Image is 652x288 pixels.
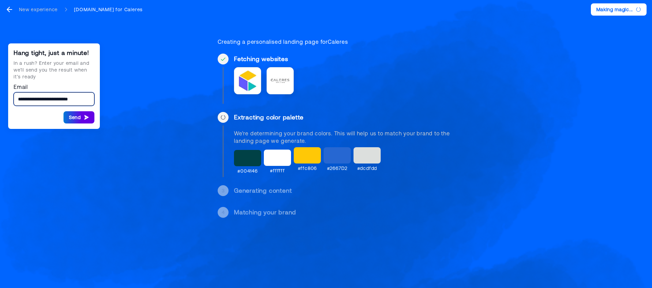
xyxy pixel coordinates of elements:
[234,208,453,216] div: Matching your brand
[218,38,453,45] div: Creating a personalised landing page for Caleres
[19,6,58,13] div: New experience
[14,49,94,57] div: Hang tight, just a minute!
[222,209,225,216] div: 4
[5,5,14,14] svg: go back
[64,111,94,123] button: Send
[14,83,94,91] label: Email
[237,168,258,174] div: #004146
[234,130,453,145] div: We're determining your brand colors. This will help us to match your brand to the landing page we...
[591,3,647,16] button: Making magic...
[14,60,94,80] div: In a rush? Enter your email and we’ll send you the result when it’s ready
[357,165,377,172] div: #dcdfdd
[298,165,317,172] div: #ffc806
[234,113,453,121] div: Extracting color palette
[234,187,453,195] div: Generating content
[270,167,285,174] div: #ffffff
[327,165,348,172] div: #2667D2
[74,6,143,13] div: [DOMAIN_NAME] for Caleres
[222,187,225,194] div: 3
[234,55,453,63] div: Fetching websites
